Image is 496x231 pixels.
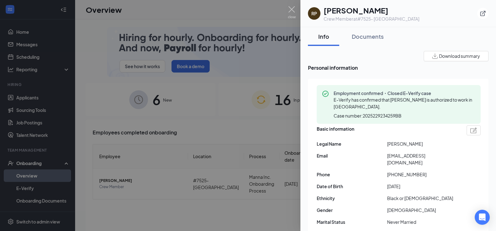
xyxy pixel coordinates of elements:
span: [DATE] [387,183,458,190]
svg: ExternalLink [480,10,486,17]
span: Employment confirmed・Closed E-Verify case [334,90,476,96]
div: Documents [352,33,384,40]
span: [EMAIL_ADDRESS][DOMAIN_NAME] [387,152,458,166]
span: Legal Name [317,140,387,147]
span: E-Verify has confirmed that [PERSON_NAME] is authorized to work in [GEOGRAPHIC_DATA]. [334,97,472,109]
div: Open Intercom Messenger [475,210,490,225]
button: ExternalLink [477,8,488,19]
span: Gender [317,207,387,213]
svg: CheckmarkCircle [322,90,329,98]
span: Date of Birth [317,183,387,190]
div: Crew Member at #7525- [GEOGRAPHIC_DATA] [324,16,419,22]
span: [PHONE_NUMBER] [387,171,458,178]
span: [DEMOGRAPHIC_DATA] [387,207,458,213]
span: Marital Status [317,218,387,225]
span: Basic information [317,125,354,135]
span: [PERSON_NAME] [387,140,458,147]
span: Black or [DEMOGRAPHIC_DATA] [387,195,458,202]
span: Ethnicity [317,195,387,202]
div: Info [314,33,333,40]
span: Download summary [439,53,480,59]
span: Never Married [387,218,458,225]
span: Personal information [308,64,488,72]
span: Email [317,152,387,159]
span: Case number: 2025229234259BB [334,113,401,119]
button: Download summary [424,51,488,61]
div: RP [311,10,317,17]
h1: [PERSON_NAME] [324,5,419,16]
span: Phone [317,171,387,178]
